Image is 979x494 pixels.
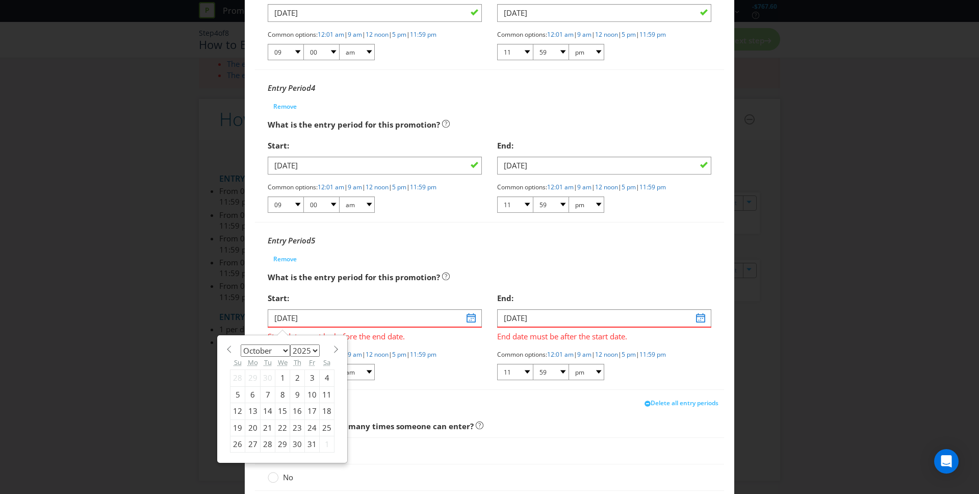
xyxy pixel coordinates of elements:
[639,396,724,411] button: Delete all entry periods
[618,183,622,191] span: |
[318,30,344,39] a: 12:01 am
[268,30,318,39] span: Common options:
[234,358,242,367] abbr: Sunday
[283,472,293,482] span: No
[406,183,410,191] span: |
[320,419,334,436] div: 25
[290,386,305,403] div: 9
[348,183,362,191] a: 9 am
[497,350,547,359] span: Common options:
[622,350,636,359] a: 5 pm
[320,370,334,386] div: 4
[591,350,595,359] span: |
[410,30,436,39] a: 11:59 pm
[497,4,711,22] input: DD/MM/YY
[311,83,315,93] span: 4
[497,135,711,156] div: End:
[348,30,362,39] a: 9 am
[268,328,482,342] span: Start date must be before the end date.
[273,255,297,263] span: Remove
[362,183,366,191] span: |
[591,30,595,39] span: |
[264,358,272,367] abbr: Tuesday
[344,30,348,39] span: |
[309,358,315,367] abbr: Friday
[261,436,275,453] div: 28
[275,370,290,386] div: 1
[268,83,311,93] span: Entry Period
[348,350,362,359] a: 9 am
[318,183,344,191] a: 12:01 am
[290,436,305,453] div: 30
[497,309,711,327] input: DD/MM/YY
[311,235,315,245] span: 5
[406,350,410,359] span: |
[275,436,290,453] div: 29
[255,421,474,431] span: Are there limits on how many times someone can enter?
[268,4,482,22] input: DD/MM/YY
[320,436,334,453] div: 1
[268,235,311,245] span: Entry Period
[261,386,275,403] div: 7
[366,183,389,191] a: 12 noon
[934,449,959,474] div: Open Intercom Messenger
[268,135,482,156] div: Start:
[290,419,305,436] div: 23
[305,436,320,453] div: 31
[410,183,436,191] a: 11:59 pm
[290,403,305,419] div: 16
[305,386,320,403] div: 10
[344,183,348,191] span: |
[268,272,440,282] span: What is the entry period for this promotion?
[406,30,410,39] span: |
[410,350,436,359] a: 11:59 pm
[275,386,290,403] div: 8
[639,183,666,191] a: 11:59 pm
[261,370,275,386] div: 30
[389,183,392,191] span: |
[230,386,245,403] div: 5
[268,119,440,130] span: What is the entry period for this promotion?
[574,183,577,191] span: |
[245,386,261,403] div: 6
[389,30,392,39] span: |
[392,183,406,191] a: 5 pm
[595,30,618,39] a: 12 noon
[639,30,666,39] a: 11:59 pm
[636,30,639,39] span: |
[230,370,245,386] div: 28
[389,350,392,359] span: |
[497,288,711,309] div: End:
[574,350,577,359] span: |
[497,183,547,191] span: Common options:
[577,30,591,39] a: 9 am
[305,370,320,386] div: 3
[268,99,302,114] button: Remove
[497,30,547,39] span: Common options:
[275,403,290,419] div: 15
[362,350,366,359] span: |
[574,30,577,39] span: |
[639,350,666,359] a: 11:59 pm
[230,403,245,419] div: 12
[268,183,318,191] span: Common options:
[618,350,622,359] span: |
[275,419,290,436] div: 22
[268,309,482,327] input: DD/MM/YY
[497,157,711,175] input: DD/MM/YY
[362,30,366,39] span: |
[248,358,258,367] abbr: Monday
[497,328,711,342] span: End date must be after the start date.
[547,183,574,191] a: 12:01 am
[278,358,288,367] abbr: Wednesday
[392,30,406,39] a: 5 pm
[366,30,389,39] a: 12 noon
[290,370,305,386] div: 2
[245,436,261,453] div: 27
[636,183,639,191] span: |
[268,288,482,309] div: Start:
[294,358,301,367] abbr: Thursday
[305,419,320,436] div: 24
[273,102,297,111] span: Remove
[261,419,275,436] div: 21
